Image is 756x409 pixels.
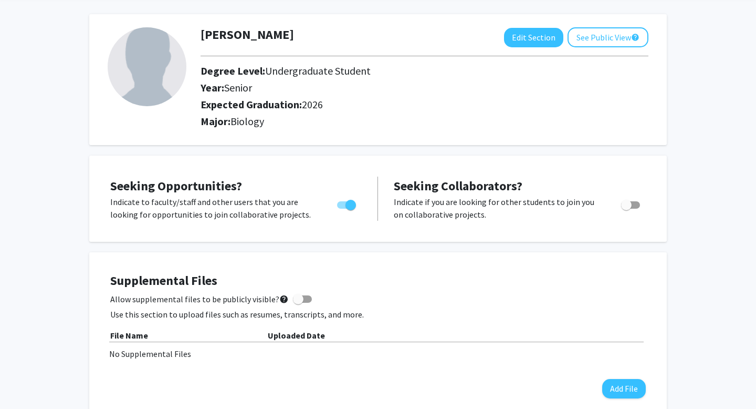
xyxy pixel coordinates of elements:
span: 2026 [302,98,323,111]
iframe: Chat [8,362,45,401]
h4: Supplemental Files [110,273,646,289]
b: Uploaded Date [268,330,325,341]
button: Add File [602,379,646,398]
div: Toggle [333,196,362,211]
b: File Name [110,330,148,341]
h2: Major: [201,115,648,128]
h2: Year: [201,81,576,94]
img: Profile Picture [108,27,186,106]
p: Use this section to upload files such as resumes, transcripts, and more. [110,308,646,321]
span: Undergraduate Student [265,64,371,77]
p: Indicate to faculty/staff and other users that you are looking for opportunities to join collabor... [110,196,317,221]
p: Indicate if you are looking for other students to join you on collaborative projects. [394,196,601,221]
span: Allow supplemental files to be publicly visible? [110,293,289,305]
h1: [PERSON_NAME] [201,27,294,43]
mat-icon: help [279,293,289,305]
span: Biology [230,115,264,128]
span: Seeking Opportunities? [110,178,242,194]
div: Toggle [617,196,646,211]
span: Seeking Collaborators? [394,178,522,194]
button: See Public View [568,27,648,47]
h2: Degree Level: [201,65,576,77]
h2: Expected Graduation: [201,98,576,111]
button: Edit Section [504,28,563,47]
mat-icon: help [631,31,639,44]
div: No Supplemental Files [109,347,647,360]
span: Senior [224,81,252,94]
